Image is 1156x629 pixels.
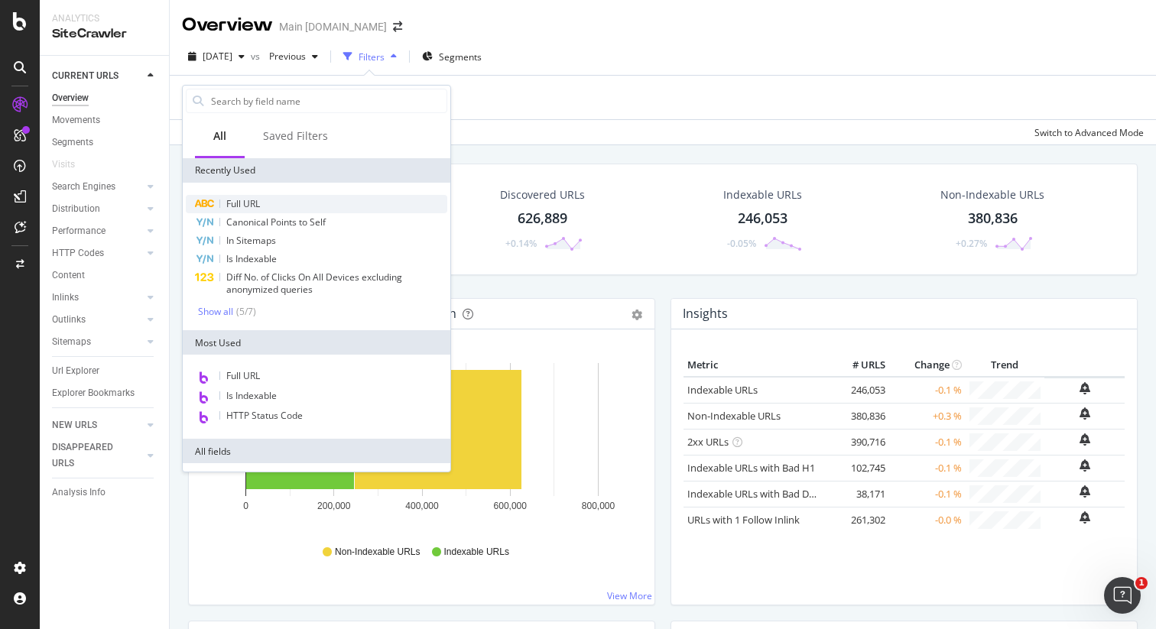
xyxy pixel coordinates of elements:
[683,303,728,324] h4: Insights
[940,187,1044,203] div: Non-Indexable URLs
[687,461,815,475] a: Indexable URLs with Bad H1
[52,245,104,261] div: HTTP Codes
[828,429,889,455] td: 390,716
[52,179,143,195] a: Search Engines
[201,354,642,531] div: A chart.
[1080,485,1090,498] div: bell-plus
[444,546,509,559] span: Indexable URLs
[632,310,642,320] div: gear
[52,25,157,43] div: SiteCrawler
[52,157,90,173] a: Visits
[52,245,143,261] a: HTTP Codes
[956,237,987,250] div: +0.27%
[52,439,129,472] div: DISAPPEARED URLS
[684,354,828,377] th: Metric
[226,409,303,422] span: HTTP Status Code
[1080,459,1090,472] div: bell-plus
[52,290,79,306] div: Inlinks
[263,128,328,144] div: Saved Filters
[52,112,100,128] div: Movements
[52,223,106,239] div: Performance
[1034,126,1144,139] div: Switch to Advanced Mode
[243,501,248,511] text: 0
[52,385,158,401] a: Explorer Bookmarks
[52,223,143,239] a: Performance
[828,481,889,507] td: 38,171
[335,546,420,559] span: Non-Indexable URLs
[52,334,91,350] div: Sitemaps
[226,197,260,210] span: Full URL
[226,252,277,265] span: Is Indexable
[727,237,756,250] div: -0.05%
[213,128,226,144] div: All
[263,44,324,69] button: Previous
[263,50,306,63] span: Previous
[889,377,966,404] td: -0.1 %
[889,507,966,533] td: -0.0 %
[889,481,966,507] td: -0.1 %
[723,187,802,203] div: Indexable URLs
[1080,511,1090,524] div: bell-plus
[966,354,1044,377] th: Trend
[687,435,729,449] a: 2xx URLs
[889,455,966,481] td: -0.1 %
[828,354,889,377] th: # URLS
[52,135,93,151] div: Segments
[251,50,263,63] span: vs
[209,89,446,112] input: Search by field name
[52,485,158,501] a: Analysis Info
[182,44,251,69] button: [DATE]
[968,209,1018,229] div: 380,836
[52,68,143,84] a: CURRENT URLS
[1080,407,1090,420] div: bell-plus
[198,306,233,317] div: Show all
[52,417,143,433] a: NEW URLS
[52,267,158,284] a: Content
[52,267,85,284] div: Content
[203,50,232,63] span: 2025 Aug. 10th
[828,403,889,429] td: 380,836
[687,409,781,423] a: Non-Indexable URLs
[687,487,854,501] a: Indexable URLs with Bad Description
[518,209,567,229] div: 626,889
[226,234,276,247] span: In Sitemaps
[52,12,157,25] div: Analytics
[52,312,143,328] a: Outlinks
[494,501,528,511] text: 600,000
[359,50,385,63] div: Filters
[687,513,800,527] a: URLs with 1 Follow Inlink
[226,271,402,296] span: Diff No. of Clicks On All Devices excluding anonymized queries
[738,209,787,229] div: 246,053
[52,68,119,84] div: CURRENT URLS
[828,455,889,481] td: 102,745
[226,216,326,229] span: Canonical Points to Self
[183,439,450,463] div: All fields
[52,135,158,151] a: Segments
[52,485,106,501] div: Analysis Info
[889,403,966,429] td: +0.3 %
[52,363,99,379] div: Url Explorer
[1028,120,1144,144] button: Switch to Advanced Mode
[828,507,889,533] td: 261,302
[182,12,273,38] div: Overview
[416,44,488,69] button: Segments
[889,429,966,455] td: -0.1 %
[1080,433,1090,446] div: bell-plus
[405,501,439,511] text: 400,000
[226,369,260,382] span: Full URL
[687,383,758,397] a: Indexable URLs
[1080,382,1090,394] div: bell-plus
[317,501,351,511] text: 200,000
[226,389,277,402] span: Is Indexable
[52,201,100,217] div: Distribution
[439,50,482,63] span: Segments
[52,439,143,472] a: DISAPPEARED URLS
[337,44,403,69] button: Filters
[52,90,158,106] a: Overview
[52,290,143,306] a: Inlinks
[828,377,889,404] td: 246,053
[52,312,86,328] div: Outlinks
[607,589,652,602] a: View More
[52,90,89,106] div: Overview
[52,157,75,173] div: Visits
